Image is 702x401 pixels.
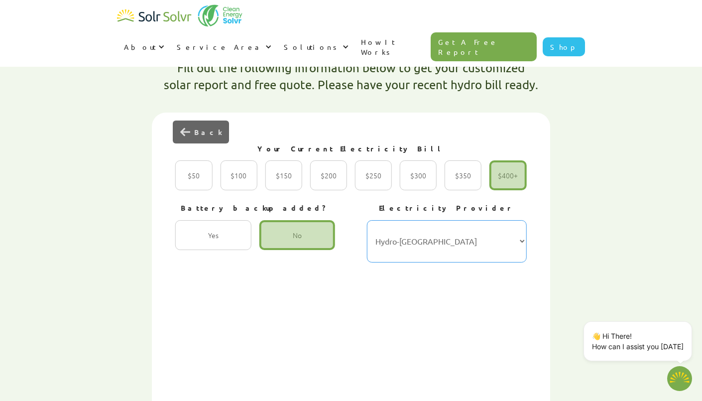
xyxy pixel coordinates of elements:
div: previous slide [173,121,229,143]
h2: Electricity Provider [367,203,527,213]
p: 👋 Hi There! How can I assist you [DATE] [592,331,684,352]
div: Solutions [284,42,340,52]
div: 2 of 4 [173,134,529,273]
a: Get A Free Report [431,32,537,61]
div: Service Area [177,42,263,52]
h2: Battery backup added? [175,203,335,213]
div: Back [194,127,222,137]
div: About [124,42,156,52]
div: Solutions [277,32,354,62]
div: About [117,32,170,62]
h2: Your Current Electricity Bill [175,144,526,154]
button: Open chatbot widget [667,366,692,391]
div: Service Area [170,32,277,62]
h1: Fill out the following information below to get your customized solar report and free quote. Plea... [164,59,538,93]
img: 1702586718.png [667,366,692,391]
a: How It Works [354,27,431,67]
a: Shop [543,37,585,56]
